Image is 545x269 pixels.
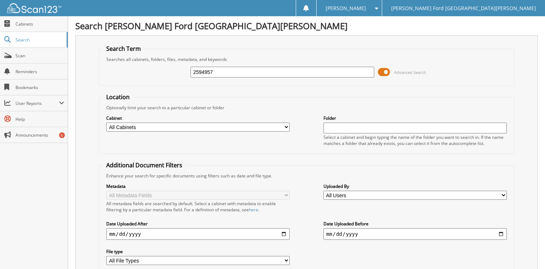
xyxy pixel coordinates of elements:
div: Optionally limit your search to a particular cabinet or folder [103,105,510,111]
legend: Search Term [103,45,144,53]
span: Help [15,116,64,122]
span: [PERSON_NAME] [326,6,366,10]
span: Reminders [15,69,64,75]
span: Scan [15,53,64,59]
div: All metadata fields are searched by default. Select a cabinet with metadata to enable filtering b... [106,200,290,213]
span: Announcements [15,132,64,138]
label: Metadata [106,183,290,189]
input: end [323,228,507,240]
div: Enhance your search for specific documents using filters such as date and file type. [103,173,510,179]
label: Date Uploaded Before [323,221,507,227]
span: User Reports [15,100,59,106]
div: 6 [59,132,65,138]
label: Cabinet [106,115,290,121]
input: start [106,228,290,240]
legend: Additional Document Filters [103,161,186,169]
label: Folder [323,115,507,121]
legend: Location [103,93,133,101]
span: Bookmarks [15,84,64,91]
a: here [249,207,258,213]
iframe: Chat Widget [509,234,545,269]
h1: Search [PERSON_NAME] Ford [GEOGRAPHIC_DATA][PERSON_NAME] [75,20,538,32]
div: Select a cabinet and begin typing the name of the folder you want to search in. If the name match... [323,134,507,146]
label: File type [106,248,290,255]
label: Date Uploaded After [106,221,290,227]
img: scan123-logo-white.svg [7,3,61,13]
div: Searches all cabinets, folders, files, metadata, and keywords [103,56,510,62]
span: Advanced Search [394,70,426,75]
span: [PERSON_NAME] Ford [GEOGRAPHIC_DATA][PERSON_NAME] [391,6,536,10]
span: Cabinets [15,21,64,27]
label: Uploaded By [323,183,507,189]
span: Search [15,37,63,43]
